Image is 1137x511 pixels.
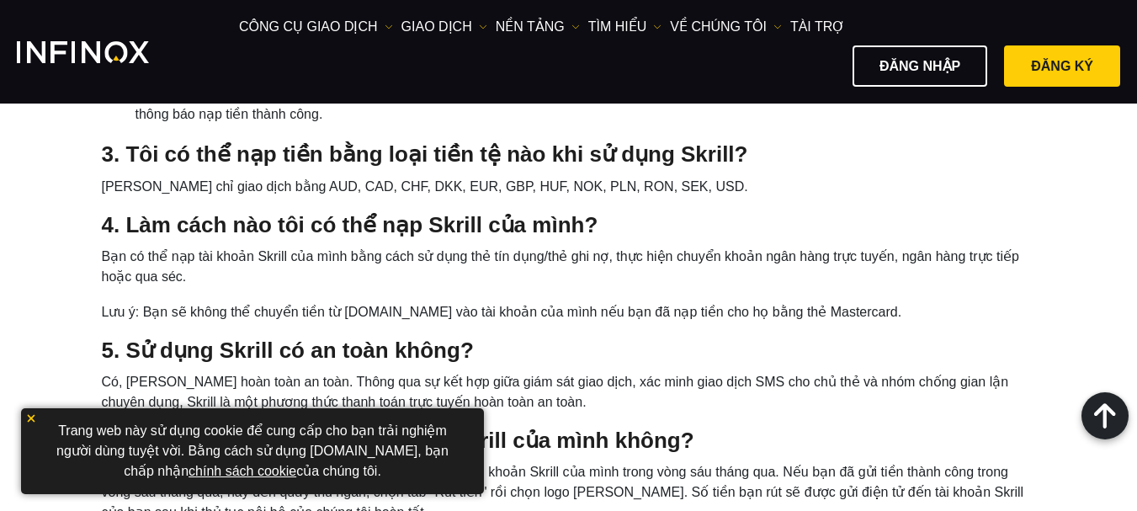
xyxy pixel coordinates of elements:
[102,302,1036,322] li: Lưu ý: Bạn sẽ không thể chuyển tiền từ [DOMAIN_NAME] vào tài khoản của mình nếu bạn đã nạp tiền c...
[401,17,487,37] a: GIAO DỊCH
[102,247,1036,287] li: Bạn có thể nạp tài khoản Skrill của mình bằng cách sử dụng thẻ tín dụng/thẻ ghi nợ, thực hiện chu...
[239,17,393,37] a: công cụ giao dịch
[102,372,1036,413] li: Có, [PERSON_NAME] hoàn toàn an toàn. Thông qua sự kết hợp giữa giám sát giao dịch, xác minh giao ...
[853,45,987,87] a: Đăng nhập
[102,338,1036,364] h4: 5. Sử dụng Skrill có an toàn không?
[496,17,580,37] a: NỀN TẢNG
[1004,45,1120,87] a: Đăng ký
[189,464,296,478] a: chính sách cookie
[17,41,189,63] a: INFINOX Logo
[790,17,845,37] a: Tài trợ
[102,428,1036,454] h4: 6. Tôi có thể rút tiền về tài khoản Skrill của mình không?
[102,177,1036,197] li: [PERSON_NAME] chỉ giao dịch bằng AUD, CAD, CHF, DKK, EUR, GBP, HUF, NOK, PLN, RON, SEK, USD.
[102,141,1036,168] h4: 3. Tôi có thể nạp tiền bằng loại tiền tệ nào khi sử dụng Skrill?
[29,417,476,486] p: Trang web này sử dụng cookie để cung cấp cho bạn trải nghiệm người dùng tuyệt vời. Bằng cách sử d...
[588,17,662,37] a: Tìm hiểu
[102,212,1036,238] h4: 4. Làm cách nào tôi có thể nạp Skrill của mình?
[135,84,1036,125] li: Trên màn hình tiếp theo, bạn sẽ nhận được thông báo "Đơn hàng được phê duyệt". Bấm “OK”, bạn sẽ đ...
[25,413,37,424] img: yellow close icon
[670,17,782,37] a: VỀ CHÚNG TÔI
